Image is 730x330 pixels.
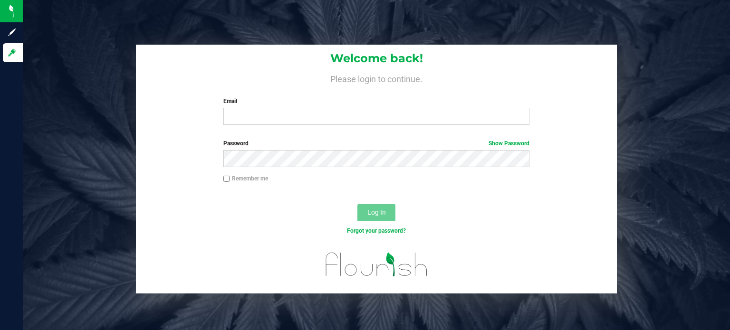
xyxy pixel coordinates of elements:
[357,204,395,221] button: Log In
[136,72,617,84] h4: Please login to continue.
[223,140,249,147] span: Password
[223,176,230,182] input: Remember me
[317,245,437,283] img: flourish_logo.svg
[136,52,617,65] h1: Welcome back!
[347,227,406,234] a: Forgot your password?
[223,97,530,105] label: Email
[7,28,17,37] inline-svg: Sign up
[7,48,17,57] inline-svg: Log in
[489,140,529,147] a: Show Password
[223,174,268,183] label: Remember me
[367,208,386,216] span: Log In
